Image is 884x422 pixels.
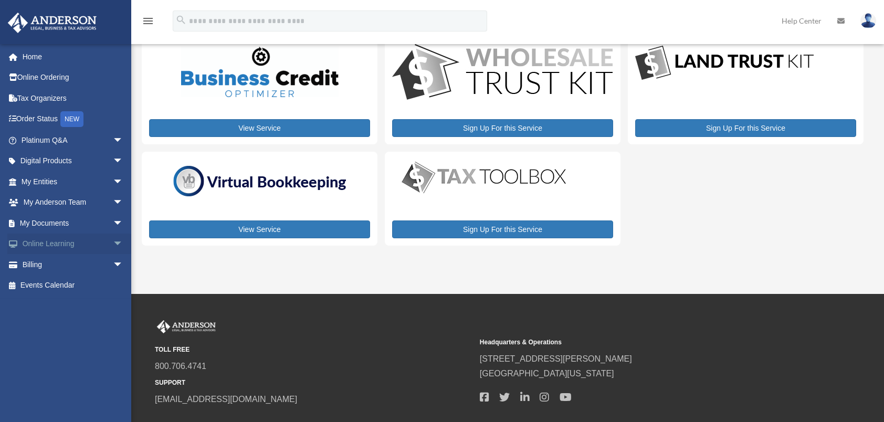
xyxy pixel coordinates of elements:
[480,369,614,378] a: [GEOGRAPHIC_DATA][US_STATE]
[7,234,139,255] a: Online Learningarrow_drop_down
[155,320,218,334] img: Anderson Advisors Platinum Portal
[7,67,139,88] a: Online Ordering
[155,344,472,355] small: TOLL FREE
[7,130,139,151] a: Platinum Q&Aarrow_drop_down
[60,111,83,127] div: NEW
[7,46,139,67] a: Home
[155,362,206,371] a: 800.706.4741
[7,213,139,234] a: My Documentsarrow_drop_down
[113,151,134,172] span: arrow_drop_down
[7,109,139,130] a: Order StatusNEW
[7,88,139,109] a: Tax Organizers
[113,213,134,234] span: arrow_drop_down
[392,119,613,137] a: Sign Up For this Service
[392,220,613,238] a: Sign Up For this Service
[635,44,814,82] img: LandTrust_lgo-1.jpg
[113,234,134,255] span: arrow_drop_down
[7,275,139,296] a: Events Calendar
[392,44,613,102] img: WS-Trust-Kit-lgo-1.jpg
[392,159,576,196] img: taxtoolbox_new-1.webp
[155,377,472,388] small: SUPPORT
[142,15,154,27] i: menu
[149,220,370,238] a: View Service
[175,14,187,26] i: search
[5,13,100,33] img: Anderson Advisors Platinum Portal
[480,337,797,348] small: Headquarters & Operations
[7,254,139,275] a: Billingarrow_drop_down
[480,354,632,363] a: [STREET_ADDRESS][PERSON_NAME]
[7,151,134,172] a: Digital Productsarrow_drop_down
[860,13,876,28] img: User Pic
[113,192,134,214] span: arrow_drop_down
[7,171,139,192] a: My Entitiesarrow_drop_down
[635,119,856,137] a: Sign Up For this Service
[7,192,139,213] a: My Anderson Teamarrow_drop_down
[155,395,297,404] a: [EMAIL_ADDRESS][DOMAIN_NAME]
[113,130,134,151] span: arrow_drop_down
[149,119,370,137] a: View Service
[142,18,154,27] a: menu
[113,254,134,276] span: arrow_drop_down
[113,171,134,193] span: arrow_drop_down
